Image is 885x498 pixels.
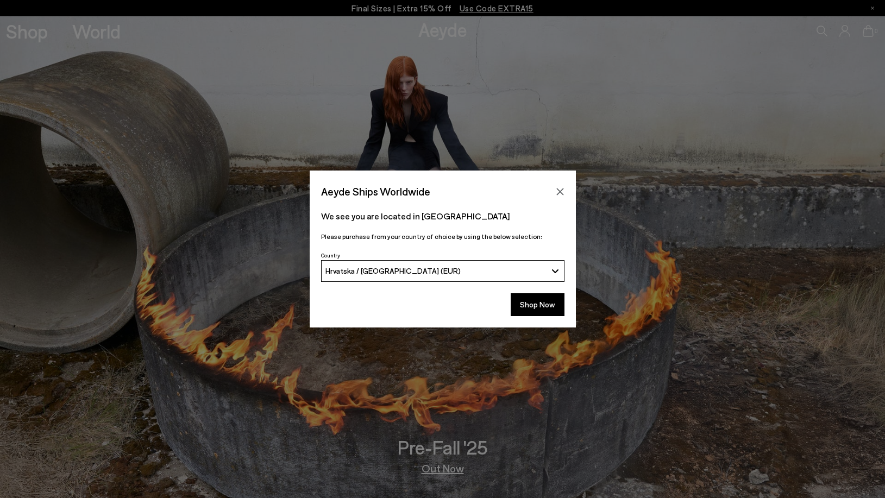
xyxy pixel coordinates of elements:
[321,210,564,223] p: We see you are located in [GEOGRAPHIC_DATA]
[552,184,568,200] button: Close
[321,252,340,259] span: Country
[321,231,564,242] p: Please purchase from your country of choice by using the below selection:
[325,266,461,275] span: Hrvatska / [GEOGRAPHIC_DATA] (EUR)
[511,293,564,316] button: Shop Now
[321,182,430,201] span: Aeyde Ships Worldwide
